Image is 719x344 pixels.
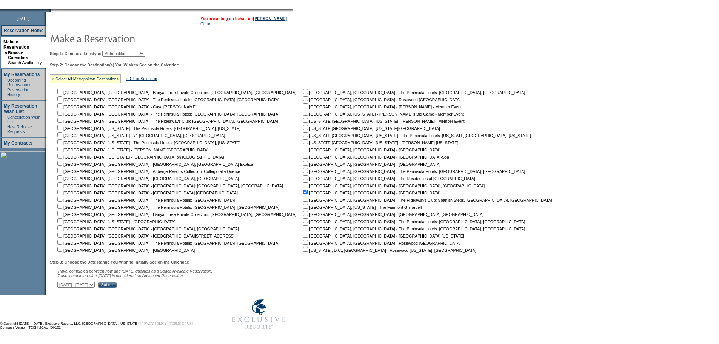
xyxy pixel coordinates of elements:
[50,63,179,67] b: Step 2: Choose the Destination(s) You Wish to See on the Calendar:
[8,51,28,60] a: Browse Calendars
[302,148,440,152] nobr: [GEOGRAPHIC_DATA], [GEOGRAPHIC_DATA] - [GEOGRAPHIC_DATA]
[4,140,32,146] a: My Contracts
[56,112,279,116] nobr: [GEOGRAPHIC_DATA], [GEOGRAPHIC_DATA] - The Peninsula Hotels: [GEOGRAPHIC_DATA], [GEOGRAPHIC_DATA]
[56,126,240,131] nobr: [GEOGRAPHIC_DATA], [US_STATE] - The Peninsula Hotels: [GEOGRAPHIC_DATA], [US_STATE]
[56,234,235,238] nobr: [GEOGRAPHIC_DATA], [GEOGRAPHIC_DATA] - [GEOGRAPHIC_DATA][STREET_ADDRESS]
[56,227,239,231] nobr: [GEOGRAPHIC_DATA], [GEOGRAPHIC_DATA] - [GEOGRAPHIC_DATA], [GEOGRAPHIC_DATA]
[302,191,440,195] nobr: [GEOGRAPHIC_DATA], [GEOGRAPHIC_DATA] - [GEOGRAPHIC_DATA]
[56,155,224,159] nobr: [GEOGRAPHIC_DATA], [US_STATE] - [GEOGRAPHIC_DATA] on [GEOGRAPHIC_DATA]
[302,112,464,116] nobr: [GEOGRAPHIC_DATA], [US_STATE] - [PERSON_NAME]'s Big Game - Member Event
[170,322,194,325] a: TERMS OF USE
[302,90,525,95] nobr: [GEOGRAPHIC_DATA], [GEOGRAPHIC_DATA] - The Peninsula Hotels: [GEOGRAPHIC_DATA], [GEOGRAPHIC_DATA]
[56,184,283,188] nobr: [GEOGRAPHIC_DATA], [GEOGRAPHIC_DATA] - [GEOGRAPHIC_DATA]: [GEOGRAPHIC_DATA], [GEOGRAPHIC_DATA]
[302,97,460,102] nobr: [GEOGRAPHIC_DATA], [GEOGRAPHIC_DATA] - Rosewood [GEOGRAPHIC_DATA]
[5,60,7,65] td: ·
[57,269,212,273] span: Travel completed between now and [DATE] qualifies as a Space Available Reservation.
[7,125,32,134] a: New Release Requests
[200,16,287,21] span: You are acting on behalf of:
[56,198,235,202] nobr: [GEOGRAPHIC_DATA], [GEOGRAPHIC_DATA] - The Peninsula Hotels: [GEOGRAPHIC_DATA]
[4,103,37,114] a: My Reservation Wish List
[7,78,31,87] a: Upcoming Reservations
[302,184,485,188] nobr: [GEOGRAPHIC_DATA], [GEOGRAPHIC_DATA] - [GEOGRAPHIC_DATA], [GEOGRAPHIC_DATA]
[302,219,525,224] nobr: [GEOGRAPHIC_DATA], [GEOGRAPHIC_DATA] - The Peninsula Hotels: [GEOGRAPHIC_DATA], [GEOGRAPHIC_DATA]
[57,273,184,278] nobr: Travel completed after [DATE] is considered an Advanced Reservation.
[50,31,201,46] img: pgTtlMakeReservation.gif
[56,176,239,181] nobr: [GEOGRAPHIC_DATA], [GEOGRAPHIC_DATA] - [GEOGRAPHIC_DATA], [GEOGRAPHIC_DATA]
[200,22,210,26] a: Clear
[56,148,208,152] nobr: [GEOGRAPHIC_DATA], [US_STATE] - [PERSON_NAME][GEOGRAPHIC_DATA]
[4,28,43,33] a: Reservation Home
[302,126,440,131] nobr: [US_STATE][GEOGRAPHIC_DATA], [US_STATE][GEOGRAPHIC_DATA]
[7,88,29,97] a: Reservation History
[5,51,7,55] b: »
[56,105,197,109] nobr: [GEOGRAPHIC_DATA], [GEOGRAPHIC_DATA] - Casa [PERSON_NAME]
[50,51,101,56] b: Step 1: Choose a Lifestyle:
[5,125,6,134] td: ·
[302,205,422,210] nobr: [GEOGRAPHIC_DATA], [US_STATE] - The Fairmont Ghirardelli
[302,241,460,245] nobr: [GEOGRAPHIC_DATA], [GEOGRAPHIC_DATA] - Rosewood [GEOGRAPHIC_DATA]
[302,119,465,123] nobr: [US_STATE][GEOGRAPHIC_DATA], [US_STATE] - [PERSON_NAME] - Member Event
[302,133,531,138] nobr: [US_STATE][GEOGRAPHIC_DATA], [US_STATE] - The Peninsula Hotels: [US_STATE][GEOGRAPHIC_DATA], [US_...
[302,155,449,159] nobr: [GEOGRAPHIC_DATA], [GEOGRAPHIC_DATA] - [GEOGRAPHIC_DATA]-Spa
[253,16,287,21] a: [PERSON_NAME]
[56,248,195,253] nobr: [GEOGRAPHIC_DATA], [GEOGRAPHIC_DATA] - [GEOGRAPHIC_DATA]
[3,39,29,50] a: Make a Reservation
[51,9,52,12] img: blank.gif
[50,260,189,264] b: Step 3: Choose the Date Range You Wish to Initially See on the Calendar:
[302,212,483,217] nobr: [GEOGRAPHIC_DATA], [GEOGRAPHIC_DATA] - [GEOGRAPHIC_DATA] [GEOGRAPHIC_DATA]
[56,241,279,245] nobr: [GEOGRAPHIC_DATA], [GEOGRAPHIC_DATA] - The Peninsula Hotels: [GEOGRAPHIC_DATA], [GEOGRAPHIC_DATA]
[56,119,278,123] nobr: [GEOGRAPHIC_DATA], [GEOGRAPHIC_DATA] - The Hideaways Club: [GEOGRAPHIC_DATA], [GEOGRAPHIC_DATA]
[302,105,462,109] nobr: [GEOGRAPHIC_DATA], [GEOGRAPHIC_DATA] - [PERSON_NAME] - Member Event
[302,162,440,167] nobr: [GEOGRAPHIC_DATA], [GEOGRAPHIC_DATA] - [GEOGRAPHIC_DATA]
[126,76,157,81] a: » Clear Selection
[302,227,525,231] nobr: [GEOGRAPHIC_DATA], [GEOGRAPHIC_DATA] - The Peninsula Hotels: [GEOGRAPHIC_DATA], [GEOGRAPHIC_DATA]
[98,282,117,288] input: Submit
[48,9,51,12] img: promoShadowLeftCorner.gif
[52,77,119,81] a: » Select All Metropolitan Destinations
[56,140,240,145] nobr: [GEOGRAPHIC_DATA], [US_STATE] - The Peninsula Hotels: [GEOGRAPHIC_DATA], [US_STATE]
[4,72,40,77] a: My Reservations
[5,115,6,124] td: ·
[225,295,293,333] img: Exclusive Resorts
[56,169,240,174] nobr: [GEOGRAPHIC_DATA], [GEOGRAPHIC_DATA] - Auberge Resorts Collection: Collegio alla Querce
[56,133,225,138] nobr: [GEOGRAPHIC_DATA], [US_STATE] - 71 [GEOGRAPHIC_DATA], [GEOGRAPHIC_DATA]
[56,219,176,224] nobr: [GEOGRAPHIC_DATA], [US_STATE] - [GEOGRAPHIC_DATA]
[302,140,458,145] nobr: [US_STATE][GEOGRAPHIC_DATA], [US_STATE] - [PERSON_NAME] [US_STATE]
[5,78,6,87] td: ·
[56,205,279,210] nobr: [GEOGRAPHIC_DATA], [GEOGRAPHIC_DATA] - The Peninsula Hotels: [GEOGRAPHIC_DATA], [GEOGRAPHIC_DATA]
[302,169,525,174] nobr: [GEOGRAPHIC_DATA], [GEOGRAPHIC_DATA] - The Peninsula Hotels: [GEOGRAPHIC_DATA], [GEOGRAPHIC_DATA]
[5,88,6,97] td: ·
[17,16,29,21] span: [DATE]
[302,176,475,181] nobr: [GEOGRAPHIC_DATA], [GEOGRAPHIC_DATA] - The Residences at [GEOGRAPHIC_DATA]
[56,191,238,195] nobr: [GEOGRAPHIC_DATA], [GEOGRAPHIC_DATA] - [GEOGRAPHIC_DATA] [GEOGRAPHIC_DATA]
[139,322,167,325] a: PRIVACY POLICY
[302,248,476,253] nobr: [US_STATE], D.C., [GEOGRAPHIC_DATA] - Rosewood [US_STATE], [GEOGRAPHIC_DATA]
[302,234,464,238] nobr: [GEOGRAPHIC_DATA], [GEOGRAPHIC_DATA] - [GEOGRAPHIC_DATA] [US_STATE]
[7,115,40,124] a: Cancellation Wish List
[8,60,42,65] a: Search Availability
[56,212,296,217] nobr: [GEOGRAPHIC_DATA], [GEOGRAPHIC_DATA] - Banyan Tree Private Collection: [GEOGRAPHIC_DATA], [GEOGRA...
[302,198,552,202] nobr: [GEOGRAPHIC_DATA], [GEOGRAPHIC_DATA] - The Hideaways Club: Spanish Steps, [GEOGRAPHIC_DATA], [GEO...
[56,97,279,102] nobr: [GEOGRAPHIC_DATA], [GEOGRAPHIC_DATA] - The Peninsula Hotels: [GEOGRAPHIC_DATA], [GEOGRAPHIC_DATA]
[56,162,253,167] nobr: [GEOGRAPHIC_DATA], [GEOGRAPHIC_DATA] - [GEOGRAPHIC_DATA], [GEOGRAPHIC_DATA] Exotica
[56,90,296,95] nobr: [GEOGRAPHIC_DATA], [GEOGRAPHIC_DATA] - Banyan Tree Private Collection: [GEOGRAPHIC_DATA], [GEOGRA...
